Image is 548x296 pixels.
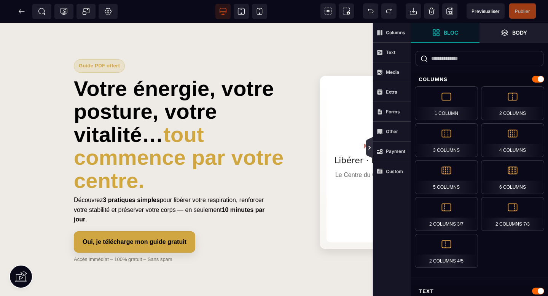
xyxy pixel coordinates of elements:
div: 2 Columns 3/7 [415,197,478,231]
div: 2 Columns 4/5 [415,234,478,268]
strong: Custom [386,169,403,174]
span: Setting Body [104,8,112,15]
p: Découvrez pour libérer votre respiration, renforcer votre stabilité et préserver votre corps — en... [74,172,270,202]
strong: Columns [386,30,405,35]
strong: Text [386,49,395,55]
div: 2 Columns 7/3 [481,197,544,231]
a: Oui, je télécharge mon guide gratuit [74,208,195,230]
div: 1 Column [415,86,478,120]
strong: Media [386,69,399,75]
h3: Libérer · Renforcer · Préserver [334,131,460,144]
h1: Votre énergie, votre posture, votre vitalité… [74,54,306,169]
div: 4 Columns [481,123,544,157]
strong: Body [512,30,527,35]
div: 3 Columns [415,123,478,157]
span: Tracking [60,8,68,15]
strong: Extra [386,89,397,95]
span: Open Layer Manager [479,23,548,43]
span: tout commence par votre centre. [74,100,284,170]
div: 5 Columns [415,160,478,194]
strong: Payment [386,148,405,154]
span: Popup [82,8,90,15]
div: Columns [411,72,548,86]
div: 6 Columns [481,160,544,194]
div: 2 Columns [481,86,544,120]
span: SEO [38,8,46,15]
span: Screenshot [339,3,354,19]
span: View components [320,3,336,19]
strong: 3 pratiques simples [103,174,159,180]
span: Previsualiser [472,8,500,14]
span: Preview [467,3,505,19]
span: Open Blocks [411,23,479,43]
div: Mockup — Guide PDF [334,119,460,129]
p: Accès immédiat – 100% gratuit – Sans spam [74,234,306,240]
span: Publier [515,8,530,14]
strong: Forms [386,109,400,115]
strong: Other [386,129,398,134]
p: Le Centre du Corps — par [PERSON_NAME] [334,147,460,157]
strong: Bloc [444,30,458,35]
span: Guide PDF offert [74,37,125,50]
